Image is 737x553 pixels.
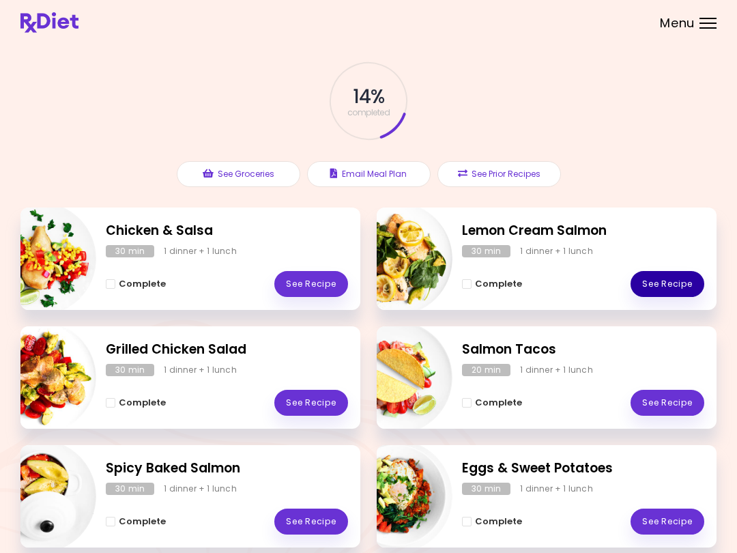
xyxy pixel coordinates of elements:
[119,397,166,408] span: Complete
[274,390,348,416] a: See Recipe - Grilled Chicken Salad
[339,321,452,434] img: Info - Salmon Tacos
[106,483,154,495] div: 30 min
[119,279,166,289] span: Complete
[475,397,522,408] span: Complete
[307,161,431,187] button: Email Meal Plan
[631,509,704,535] a: See Recipe - Eggs & Sweet Potatoes
[274,509,348,535] a: See Recipe - Spicy Baked Salmon
[462,483,510,495] div: 30 min
[462,221,704,241] h2: Lemon Cream Salmon
[462,340,704,360] h2: Salmon Tacos
[339,440,452,553] img: Info - Eggs & Sweet Potatoes
[520,245,593,257] div: 1 dinner + 1 lunch
[106,221,348,241] h2: Chicken & Salsa
[164,245,237,257] div: 1 dinner + 1 lunch
[520,483,593,495] div: 1 dinner + 1 lunch
[164,364,237,376] div: 1 dinner + 1 lunch
[106,513,166,530] button: Complete - Spicy Baked Salmon
[462,276,522,292] button: Complete - Lemon Cream Salmon
[274,271,348,297] a: See Recipe - Chicken & Salsa
[20,12,78,33] img: RxDiet
[631,271,704,297] a: See Recipe - Lemon Cream Salmon
[177,161,300,187] button: See Groceries
[462,395,522,411] button: Complete - Salmon Tacos
[462,245,510,257] div: 30 min
[462,364,510,376] div: 20 min
[106,364,154,376] div: 30 min
[164,483,237,495] div: 1 dinner + 1 lunch
[520,364,593,376] div: 1 dinner + 1 lunch
[631,390,704,416] a: See Recipe - Salmon Tacos
[106,395,166,411] button: Complete - Grilled Chicken Salad
[475,279,522,289] span: Complete
[353,85,384,109] span: 14 %
[462,459,704,479] h2: Eggs & Sweet Potatoes
[660,17,695,29] span: Menu
[347,109,390,117] span: completed
[475,516,522,527] span: Complete
[106,245,154,257] div: 30 min
[462,513,522,530] button: Complete - Eggs & Sweet Potatoes
[106,459,348,479] h2: Spicy Baked Salmon
[119,516,166,527] span: Complete
[339,202,452,315] img: Info - Lemon Cream Salmon
[437,161,561,187] button: See Prior Recipes
[106,276,166,292] button: Complete - Chicken & Salsa
[106,340,348,360] h2: Grilled Chicken Salad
